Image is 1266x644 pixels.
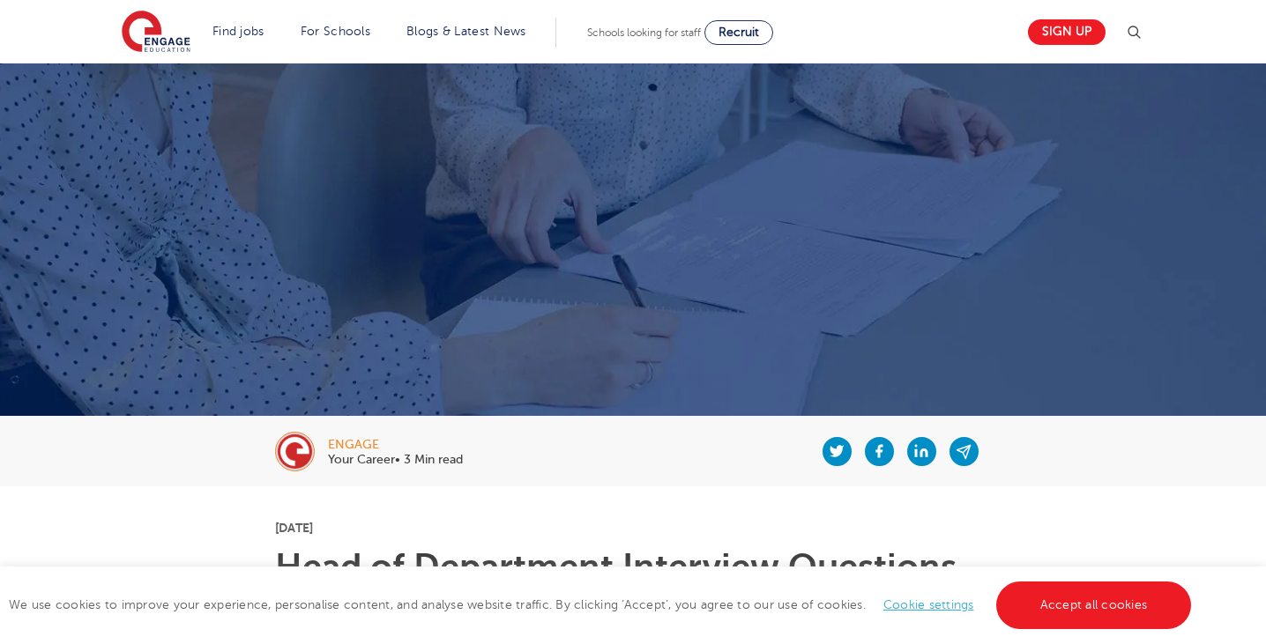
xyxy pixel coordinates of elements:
[883,598,974,611] a: Cookie settings
[328,439,463,451] div: engage
[996,581,1192,629] a: Accept all cookies
[9,598,1195,611] span: We use cookies to improve your experience, personalise content, and analyse website traffic. By c...
[122,11,190,55] img: Engage Education
[212,25,264,38] a: Find jobs
[1028,19,1106,45] a: Sign up
[719,26,759,39] span: Recruit
[704,20,773,45] a: Recruit
[406,25,526,38] a: Blogs & Latest News
[301,25,370,38] a: For Schools
[587,26,701,39] span: Schools looking for staff
[275,550,992,585] h1: Head of Department Interview Questions
[275,522,992,534] p: [DATE]
[328,454,463,466] p: Your Career• 3 Min read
